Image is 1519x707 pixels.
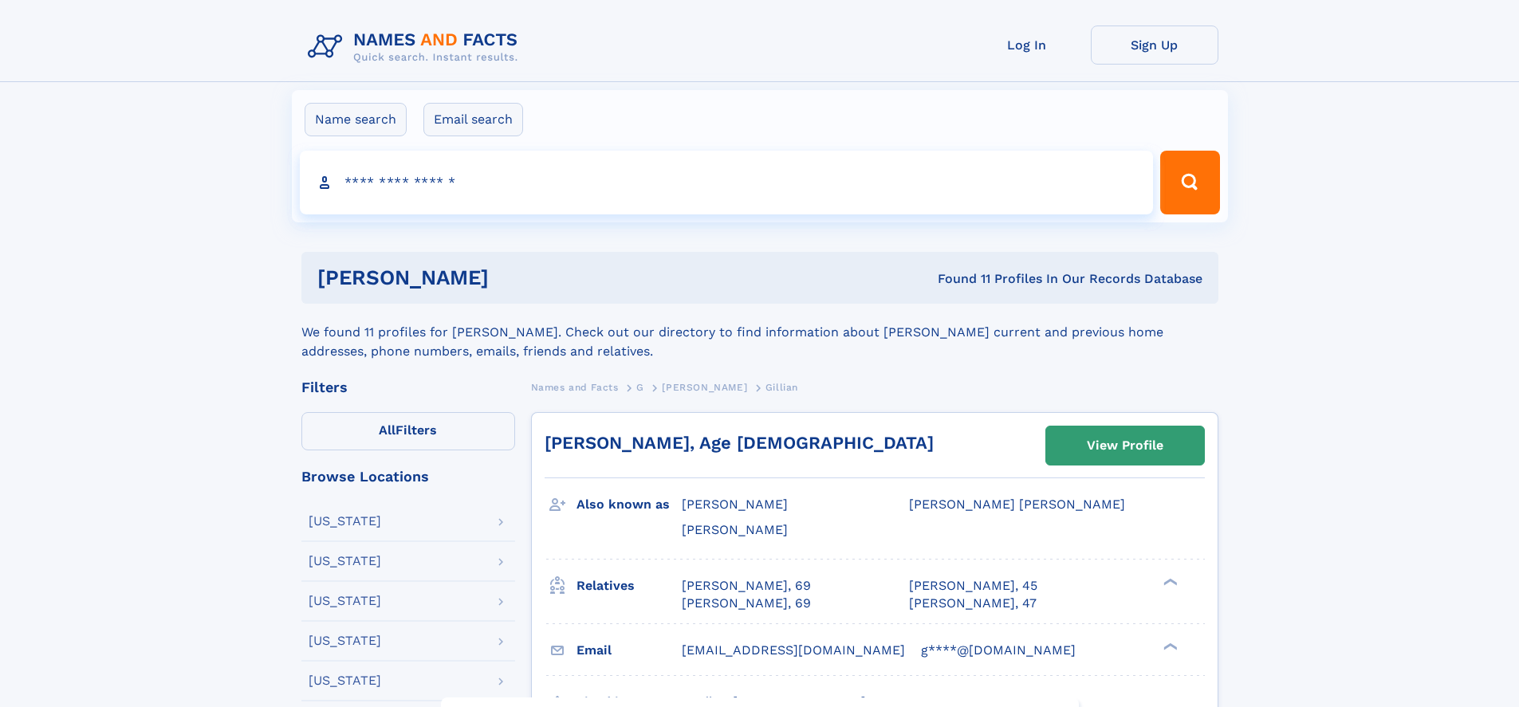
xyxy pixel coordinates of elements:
span: [PERSON_NAME] [682,522,788,537]
a: Names and Facts [531,377,619,397]
div: [US_STATE] [309,555,381,568]
h3: Email [577,637,682,664]
a: G [636,377,644,397]
div: ❯ [1159,641,1179,651]
a: View Profile [1046,426,1204,465]
span: [EMAIL_ADDRESS][DOMAIN_NAME] [682,642,905,658]
h3: Also known as [577,491,682,518]
div: View Profile [1087,427,1163,464]
div: We found 11 profiles for [PERSON_NAME]. Check out our directory to find information about [PERSON... [301,304,1218,361]
div: [US_STATE] [309,634,381,647]
input: search input [300,151,1154,214]
span: [PERSON_NAME] [PERSON_NAME] [909,497,1125,512]
h3: Relatives [577,572,682,599]
a: [PERSON_NAME], 45 [909,577,1037,595]
label: Filters [301,412,515,450]
div: Found 11 Profiles In Our Records Database [713,270,1202,288]
div: ❯ [1159,576,1179,587]
h1: [PERSON_NAME] [317,268,714,288]
img: Logo Names and Facts [301,26,531,69]
a: Sign Up [1091,26,1218,65]
a: [PERSON_NAME], 47 [909,595,1037,612]
span: All [379,422,395,438]
span: G [636,382,644,393]
div: [US_STATE] [309,674,381,687]
a: [PERSON_NAME], Age [DEMOGRAPHIC_DATA] [545,433,934,453]
button: Search Button [1160,151,1219,214]
a: [PERSON_NAME] [662,377,747,397]
div: [US_STATE] [309,595,381,607]
span: [PERSON_NAME] [662,382,747,393]
a: [PERSON_NAME], 69 [682,595,811,612]
span: Gillian [765,382,798,393]
span: [PERSON_NAME] [682,497,788,512]
a: [PERSON_NAME], 69 [682,577,811,595]
label: Email search [423,103,523,136]
div: [US_STATE] [309,515,381,528]
div: Filters [301,380,515,395]
div: Browse Locations [301,469,515,484]
label: Name search [305,103,407,136]
a: Log In [963,26,1091,65]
